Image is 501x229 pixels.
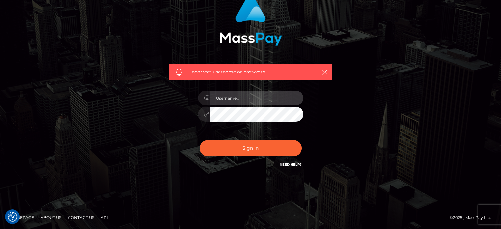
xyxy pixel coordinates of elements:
a: About Us [38,213,64,223]
img: Revisit consent button [8,212,17,222]
span: Incorrect username or password. [190,69,311,75]
button: Consent Preferences [8,212,17,222]
button: Sign in [200,140,302,156]
a: API [98,213,111,223]
a: Contact Us [65,213,97,223]
a: Need Help? [280,162,302,167]
div: © 2025 , MassPay Inc. [450,214,496,221]
a: Homepage [7,213,37,223]
input: Username... [210,91,303,105]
